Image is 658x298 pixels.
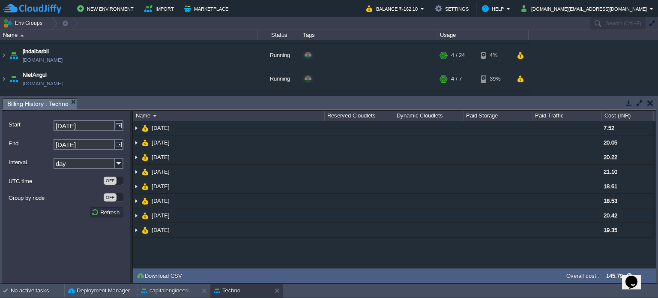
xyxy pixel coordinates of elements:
img: AMDAwAAAACH5BAEAAAAALAAAAAABAAEAAAICRAEAOw== [142,165,149,179]
div: 12% [481,91,509,114]
img: AMDAwAAAACH5BAEAAAAALAAAAAABAAEAAAICRAEAOw== [142,135,149,150]
label: UTC time [9,177,103,186]
button: Env Groups [3,17,45,29]
span: 7.52 [604,125,614,131]
button: [DOMAIN_NAME][EMAIL_ADDRESS][DOMAIN_NAME] [521,3,649,14]
label: Overall cost : [566,273,600,279]
img: AMDAwAAAACH5BAEAAAAALAAAAAABAAEAAAICRAEAOw== [133,208,140,223]
a: [DOMAIN_NAME] [23,79,63,88]
img: AMDAwAAAACH5BAEAAAAALAAAAAABAAEAAAICRAEAOw== [133,165,140,179]
a: quizea [23,94,39,103]
button: Techno [214,286,240,295]
div: Running [257,67,300,90]
span: 20.22 [604,154,617,160]
button: Settings [435,3,471,14]
iframe: chat widget [622,264,649,289]
img: AMDAwAAAACH5BAEAAAAALAAAAAABAAEAAAICRAEAOw== [142,208,149,223]
div: 4 / 24 [451,44,465,67]
button: Marketplace [184,3,231,14]
img: AMDAwAAAACH5BAEAAAAALAAAAAABAAEAAAICRAEAOw== [8,91,20,114]
button: Download CSV [136,272,185,280]
a: [DATE] [151,212,171,219]
div: 4 / 7 [451,67,462,90]
img: AMDAwAAAACH5BAEAAAAALAAAAAABAAEAAAICRAEAOw== [20,34,24,36]
div: Running [257,44,300,67]
span: Billing History : Techno [7,99,69,109]
span: 20.42 [604,212,617,219]
div: Name [1,30,257,40]
div: Cost (INR) [602,111,653,121]
img: AMDAwAAAACH5BAEAAAAALAAAAAABAAEAAAICRAEAOw== [0,44,7,67]
img: AMDAwAAAACH5BAEAAAAALAAAAAABAAEAAAICRAEAOw== [153,115,157,117]
button: Balance ₹-162.10 [366,3,420,14]
label: Interval [9,158,53,167]
label: Start [9,120,53,129]
button: Help [482,3,506,14]
a: [DATE] [151,226,171,234]
a: [DATE] [151,197,171,205]
img: AMDAwAAAACH5BAEAAAAALAAAAAABAAEAAAICRAEAOw== [8,44,20,67]
label: Group by node [9,193,103,202]
div: 39% [481,67,509,90]
label: 145.79 [606,273,623,279]
div: No active tasks [11,284,64,298]
img: AMDAwAAAACH5BAEAAAAALAAAAAABAAEAAAICRAEAOw== [133,223,140,237]
img: AMDAwAAAACH5BAEAAAAALAAAAAABAAEAAAICRAEAOw== [0,91,7,114]
span: 18.61 [604,183,617,190]
a: jindalbarbil [23,47,49,56]
span: 18.53 [604,198,617,204]
button: capitalengineeringcollege [141,286,195,295]
button: Import [144,3,176,14]
div: Usage [438,30,528,40]
img: AMDAwAAAACH5BAEAAAAALAAAAAABAAEAAAICRAEAOw== [133,179,140,193]
div: Running [257,91,300,114]
a: [DATE] [151,154,171,161]
img: CloudJiffy [3,3,61,14]
img: AMDAwAAAACH5BAEAAAAALAAAAAABAAEAAAICRAEAOw== [142,194,149,208]
a: NietAngul [23,71,47,79]
img: AMDAwAAAACH5BAEAAAAALAAAAAABAAEAAAICRAEAOw== [142,150,149,164]
img: AMDAwAAAACH5BAEAAAAALAAAAAABAAEAAAICRAEAOw== [0,67,7,90]
a: [DATE] [151,124,171,132]
div: Name [134,111,324,121]
a: [DOMAIN_NAME] [23,56,63,64]
a: [DATE] [151,183,171,190]
a: [DATE] [151,139,171,146]
div: Tags [301,30,437,40]
img: AMDAwAAAACH5BAEAAAAALAAAAAABAAEAAAICRAEAOw== [8,67,20,90]
div: Reserved Cloudlets [325,111,394,121]
div: 4% [481,44,509,67]
div: OFF [104,177,117,185]
label: End [9,139,53,148]
span: 21.10 [604,169,617,175]
img: AMDAwAAAACH5BAEAAAAALAAAAAABAAEAAAICRAEAOw== [142,179,149,193]
img: AMDAwAAAACH5BAEAAAAALAAAAAABAAEAAAICRAEAOw== [133,121,140,135]
button: Deployment Manager [68,286,130,295]
div: 4 / 12 [451,91,465,114]
img: AMDAwAAAACH5BAEAAAAALAAAAAABAAEAAAICRAEAOw== [142,223,149,237]
span: 20.05 [604,139,617,146]
img: AMDAwAAAACH5BAEAAAAALAAAAAABAAEAAAICRAEAOw== [142,121,149,135]
div: Paid Storage [464,111,532,121]
div: OFF [104,193,117,202]
button: New Environment [77,3,136,14]
a: [DATE] [151,168,171,175]
img: AMDAwAAAACH5BAEAAAAALAAAAAABAAEAAAICRAEAOw== [133,194,140,208]
button: Refresh [91,208,122,216]
img: AMDAwAAAACH5BAEAAAAALAAAAAABAAEAAAICRAEAOw== [133,150,140,164]
div: Dynamic Cloudlets [395,111,463,121]
div: Status [258,30,300,40]
img: AMDAwAAAACH5BAEAAAAALAAAAAABAAEAAAICRAEAOw== [133,135,140,150]
div: Paid Traffic [533,111,601,121]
